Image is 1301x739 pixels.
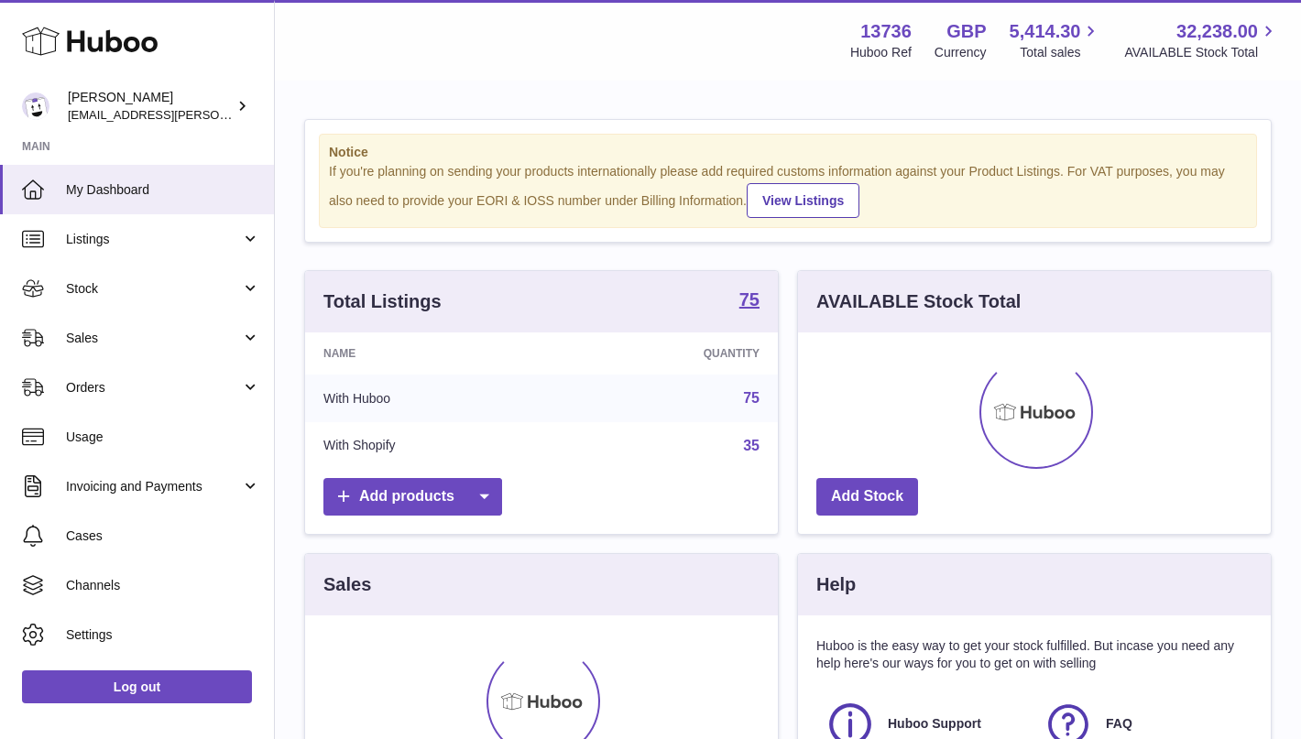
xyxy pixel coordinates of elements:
span: Sales [66,330,241,347]
span: FAQ [1106,715,1132,733]
span: Usage [66,429,260,446]
h3: Total Listings [323,289,442,314]
span: AVAILABLE Stock Total [1124,44,1279,61]
a: 75 [743,390,760,406]
h3: Help [816,572,856,597]
span: Orders [66,379,241,397]
strong: Notice [329,144,1247,161]
strong: 75 [739,290,760,309]
span: Huboo Support [888,715,981,733]
span: Stock [66,280,241,298]
a: 32,238.00 AVAILABLE Stock Total [1124,19,1279,61]
th: Name [305,332,560,375]
span: Total sales [1020,44,1101,61]
span: [EMAIL_ADDRESS][PERSON_NAME][DOMAIN_NAME] [68,107,367,122]
p: Huboo is the easy way to get your stock fulfilled. But incase you need any help here's our ways f... [816,637,1252,672]
h3: AVAILABLE Stock Total [816,289,1021,314]
img: horia@orea.uk [22,92,49,120]
span: 32,238.00 [1176,19,1258,44]
span: Cases [66,527,260,545]
div: If you're planning on sending your products internationally please add required customs informati... [329,163,1247,218]
span: My Dashboard [66,181,260,199]
strong: 13736 [860,19,912,44]
span: Invoicing and Payments [66,478,241,495]
th: Quantity [560,332,778,375]
div: [PERSON_NAME] [68,89,233,124]
span: 5,414.30 [1010,19,1081,44]
div: Currency [935,44,987,61]
span: Channels [66,577,260,594]
h3: Sales [323,572,371,597]
a: Add products [323,478,502,516]
a: View Listings [747,183,859,218]
strong: GBP [946,19,986,44]
a: 35 [743,438,760,453]
td: With Huboo [305,375,560,422]
span: Settings [66,626,260,644]
td: With Shopify [305,422,560,470]
a: 75 [739,290,760,312]
a: Log out [22,670,252,703]
div: Huboo Ref [850,44,912,61]
span: Listings [66,231,241,248]
a: 5,414.30 Total sales [1010,19,1102,61]
a: Add Stock [816,478,918,516]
